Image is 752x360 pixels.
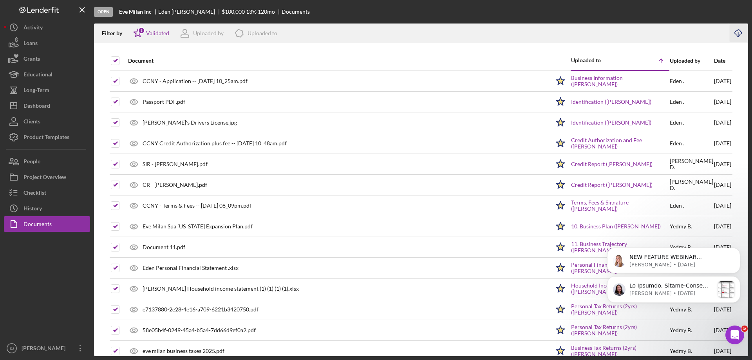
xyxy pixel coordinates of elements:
div: Eden . [670,203,684,209]
div: Documents [23,216,52,234]
div: SIR - [PERSON_NAME].pdf [143,161,208,167]
div: [PERSON_NAME] D . [670,179,713,191]
div: 120 mo [258,9,275,15]
div: [DATE] [714,154,731,174]
div: Eden Personal Financial Statement .xlsx [143,265,239,271]
div: [DATE] [714,71,731,91]
div: Passport PDF.pdf [143,99,185,105]
button: SJ[PERSON_NAME] [4,340,90,356]
a: Business Tax Returns (2yrs) ([PERSON_NAME]) [571,345,669,357]
div: Eden . [670,119,684,126]
div: CCNY - Application -- [DATE] 10_25am.pdf [143,78,248,84]
div: Validated [146,30,169,36]
div: e7137880-2e28-4e16-a709-6221b3420750.pdf [143,306,258,313]
div: Uploaded to [248,30,277,36]
div: Eden . [670,78,684,84]
div: Eden [PERSON_NAME] [158,9,222,15]
span: NEW FEATURE WEBINAR REGISTRATION 🤩 We recently launched many new amazing features and want to mak... [34,48,135,179]
div: CCNY Credit Authorization plus fee -- [DATE] 10_48am.pdf [143,140,287,147]
div: [PERSON_NAME] [20,340,70,358]
div: Grants [23,51,40,69]
p: Message from Christina, sent 26w ago [34,84,119,91]
a: Educational [4,67,90,82]
div: 13 % [246,9,257,15]
div: [DATE] [714,175,731,195]
div: [PERSON_NAME] Household income statement (1) (1) (1) (1).xlsx [143,286,299,292]
button: Product Templates [4,129,90,145]
b: Eve Milan Inc [119,9,152,15]
div: [DATE] [714,113,731,132]
div: Eve Milan Spa [US_STATE] Expansion Plan.pdf [143,223,253,230]
div: [DATE] [714,320,731,340]
button: History [4,201,90,216]
button: Loans [4,35,90,51]
div: History [23,201,42,218]
div: message notification from Allison, 30w ago. NEW FEATURE WEBINAR REGISTRATION 🤩 We recently launch... [12,42,145,68]
button: Clients [4,114,90,129]
a: 10. Business Plan ([PERSON_NAME]) [571,223,661,230]
div: CCNY - Terms & Fees -- [DATE] 08_09pm.pdf [143,203,251,209]
div: Documents [282,9,310,15]
div: Yedmy B . [670,348,692,354]
div: Document [128,58,550,64]
a: Household Income Statement ([PERSON_NAME]) [571,282,669,295]
div: Dashboard [23,98,50,116]
div: Filter by [102,30,128,36]
div: Educational [23,67,52,84]
a: Identification ([PERSON_NAME]) [571,99,651,105]
text: SJ [9,346,14,351]
a: Identification ([PERSON_NAME]) [571,119,651,126]
span: 5 [741,326,748,332]
div: Checklist [23,185,46,203]
div: Document 11.pdf [143,244,185,250]
img: Profile image for Christina [18,78,30,90]
button: People [4,154,90,169]
div: [PERSON_NAME]'s Drivers License.jpg [143,119,237,126]
div: Uploaded to [571,57,620,63]
iframe: Intercom notifications message [595,206,752,323]
a: Business Information ([PERSON_NAME]) [571,75,669,87]
a: Personal Tax Returns (2yrs) ([PERSON_NAME]) [571,303,669,316]
button: Documents [4,216,90,232]
p: Message from Allison, sent 30w ago [34,56,135,63]
button: Activity [4,20,90,35]
a: Terms, Fees & Signature ([PERSON_NAME]) [571,199,669,212]
div: Project Overview [23,169,66,187]
span: $100,000 [222,8,245,15]
a: Credit Report ([PERSON_NAME]) [571,182,653,188]
div: Date [714,58,731,64]
a: 11. Business Trajectory ([PERSON_NAME]) [571,241,669,253]
iframe: Intercom live chat [725,326,744,344]
div: People [23,154,40,171]
div: [DATE] [714,196,731,215]
button: Long-Term [4,82,90,98]
button: Checklist [4,185,90,201]
div: [DATE] [714,134,731,153]
div: Uploaded by [670,58,713,64]
button: Dashboard [4,98,90,114]
div: Uploaded by [193,30,224,36]
button: Project Overview [4,169,90,185]
div: CR - [PERSON_NAME].pdf [143,182,207,188]
div: [PERSON_NAME] D . [670,158,713,170]
a: Personal Financial Statement ([PERSON_NAME]) [571,262,669,274]
div: eve milan business taxes 2025.pdf [143,348,224,354]
div: Long-Term [23,82,49,100]
div: Eden . [670,99,684,105]
button: Grants [4,51,90,67]
div: Product Templates [23,129,69,147]
div: Open [94,7,113,17]
img: Profile image for Allison [18,49,30,62]
div: Activity [23,20,43,37]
